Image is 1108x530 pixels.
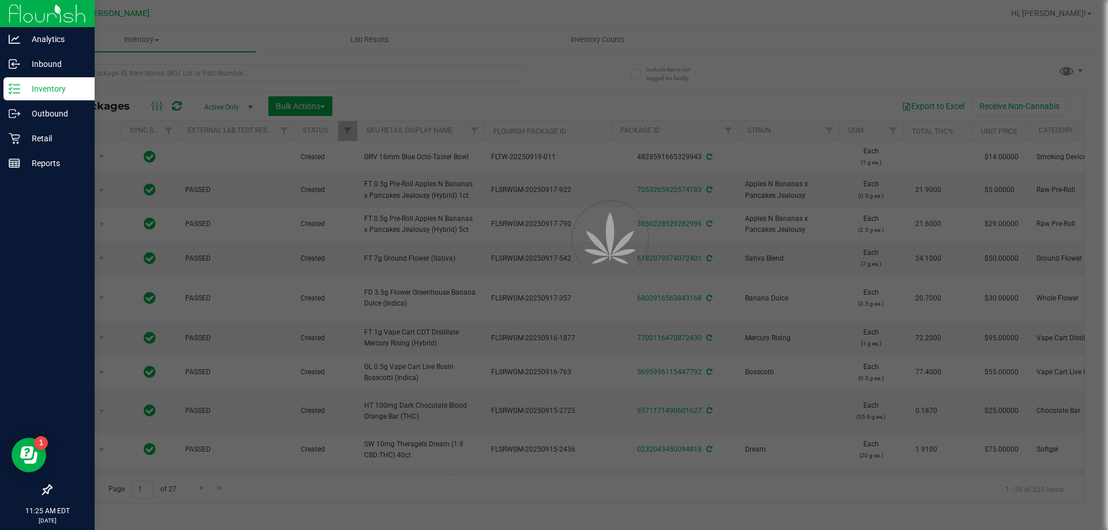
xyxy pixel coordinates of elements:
[20,131,89,145] p: Retail
[20,156,89,170] p: Reports
[5,506,89,516] p: 11:25 AM EDT
[9,33,20,45] inline-svg: Analytics
[34,436,48,450] iframe: Resource center unread badge
[9,133,20,144] inline-svg: Retail
[12,438,46,472] iframe: Resource center
[20,82,89,96] p: Inventory
[20,32,89,46] p: Analytics
[9,83,20,95] inline-svg: Inventory
[5,516,89,525] p: [DATE]
[20,107,89,121] p: Outbound
[20,57,89,71] p: Inbound
[9,108,20,119] inline-svg: Outbound
[9,157,20,169] inline-svg: Reports
[9,58,20,70] inline-svg: Inbound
